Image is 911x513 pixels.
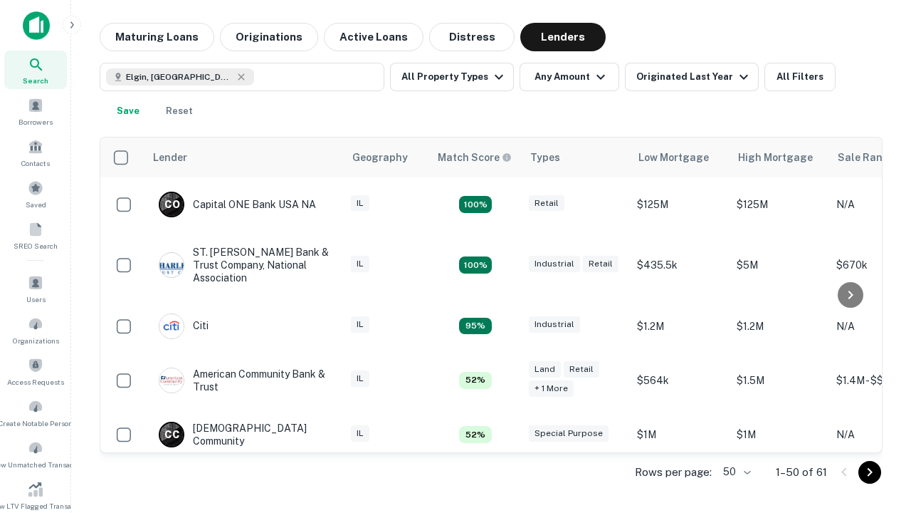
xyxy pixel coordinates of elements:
[459,426,492,443] div: Matching Properties: 5, hasApolloMatch: undefined
[220,23,318,51] button: Originations
[4,133,67,172] a: Contacts
[630,232,730,299] td: $435.5k
[730,177,829,232] td: $125M
[4,435,67,473] a: Review Unmatched Transactions
[630,408,730,462] td: $1M
[635,464,712,481] p: Rows per page:
[4,216,67,254] a: SREO Search
[4,393,67,432] a: Create Notable Person
[4,311,67,349] a: Organizations
[730,408,829,462] td: $1M
[4,352,67,390] a: Access Requests
[14,240,58,252] span: SREO Search
[438,150,509,165] h6: Match Score
[529,361,561,378] div: Land
[23,11,50,40] img: capitalize-icon.png
[730,353,829,408] td: $1.5M
[23,75,48,86] span: Search
[351,316,369,333] div: IL
[529,316,580,333] div: Industrial
[26,294,46,305] span: Users
[7,376,64,388] span: Access Requests
[4,269,67,308] a: Users
[19,116,53,128] span: Borrowers
[630,353,730,408] td: $564k
[100,63,384,91] button: Elgin, [GEOGRAPHIC_DATA], [GEOGRAPHIC_DATA]
[530,149,560,166] div: Types
[105,97,151,125] button: Save your search to get updates of matches that match your search criteria.
[144,138,344,177] th: Lender
[630,177,730,232] td: $125M
[583,256,618,272] div: Retail
[351,195,369,212] div: IL
[630,138,730,177] th: Low Mortgage
[390,63,514,91] button: All Property Types
[459,318,492,335] div: Matching Properties: 9, hasApolloMatch: undefined
[351,370,369,387] div: IL
[730,138,829,177] th: High Mortgage
[717,462,753,482] div: 50
[520,63,619,91] button: Any Amount
[351,425,369,442] div: IL
[4,175,67,213] a: Saved
[13,335,59,346] span: Organizations
[459,256,492,274] div: Matching Properties: 17, hasApolloMatch: undefined
[529,195,564,212] div: Retail
[159,192,316,217] div: Capital ONE Bank USA NA
[344,138,429,177] th: Geography
[730,232,829,299] td: $5M
[159,313,209,339] div: Citi
[157,97,202,125] button: Reset
[529,380,574,397] div: + 1 more
[100,23,214,51] button: Maturing Loans
[764,63,836,91] button: All Filters
[638,149,709,166] div: Low Mortgage
[730,299,829,353] td: $1.2M
[4,92,67,130] a: Borrowers
[564,361,599,378] div: Retail
[738,149,813,166] div: High Mortgage
[126,71,233,83] span: Elgin, [GEOGRAPHIC_DATA], [GEOGRAPHIC_DATA]
[630,299,730,353] td: $1.2M
[429,138,522,177] th: Capitalize uses an advanced AI algorithm to match your search with the best lender. The match sco...
[529,256,580,272] div: Industrial
[351,256,369,272] div: IL
[164,197,179,212] p: C O
[153,149,187,166] div: Lender
[520,23,606,51] button: Lenders
[4,51,67,89] a: Search
[26,199,46,210] span: Saved
[522,138,630,177] th: Types
[159,253,184,277] img: picture
[429,23,515,51] button: Distress
[636,68,752,85] div: Originated Last Year
[459,372,492,389] div: Matching Properties: 5, hasApolloMatch: undefined
[159,368,330,393] div: American Community Bank & Trust
[459,196,492,213] div: Matching Properties: 16, hasApolloMatch: undefined
[438,150,512,165] div: Capitalize uses an advanced AI algorithm to match your search with the best lender. The match sco...
[529,425,609,442] div: Special Purpose
[776,464,827,481] p: 1–50 of 61
[159,422,330,447] div: [DEMOGRAPHIC_DATA] Community
[159,246,330,285] div: ST. [PERSON_NAME] Bank & Trust Company, National Association
[159,314,184,338] img: picture
[858,461,881,484] button: Go to next page
[159,368,184,393] img: picture
[21,157,50,169] span: Contacts
[164,427,179,442] p: C C
[324,23,423,51] button: Active Loans
[625,63,759,91] button: Originated Last Year
[840,353,911,422] iframe: Chat Widget
[352,149,408,166] div: Geography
